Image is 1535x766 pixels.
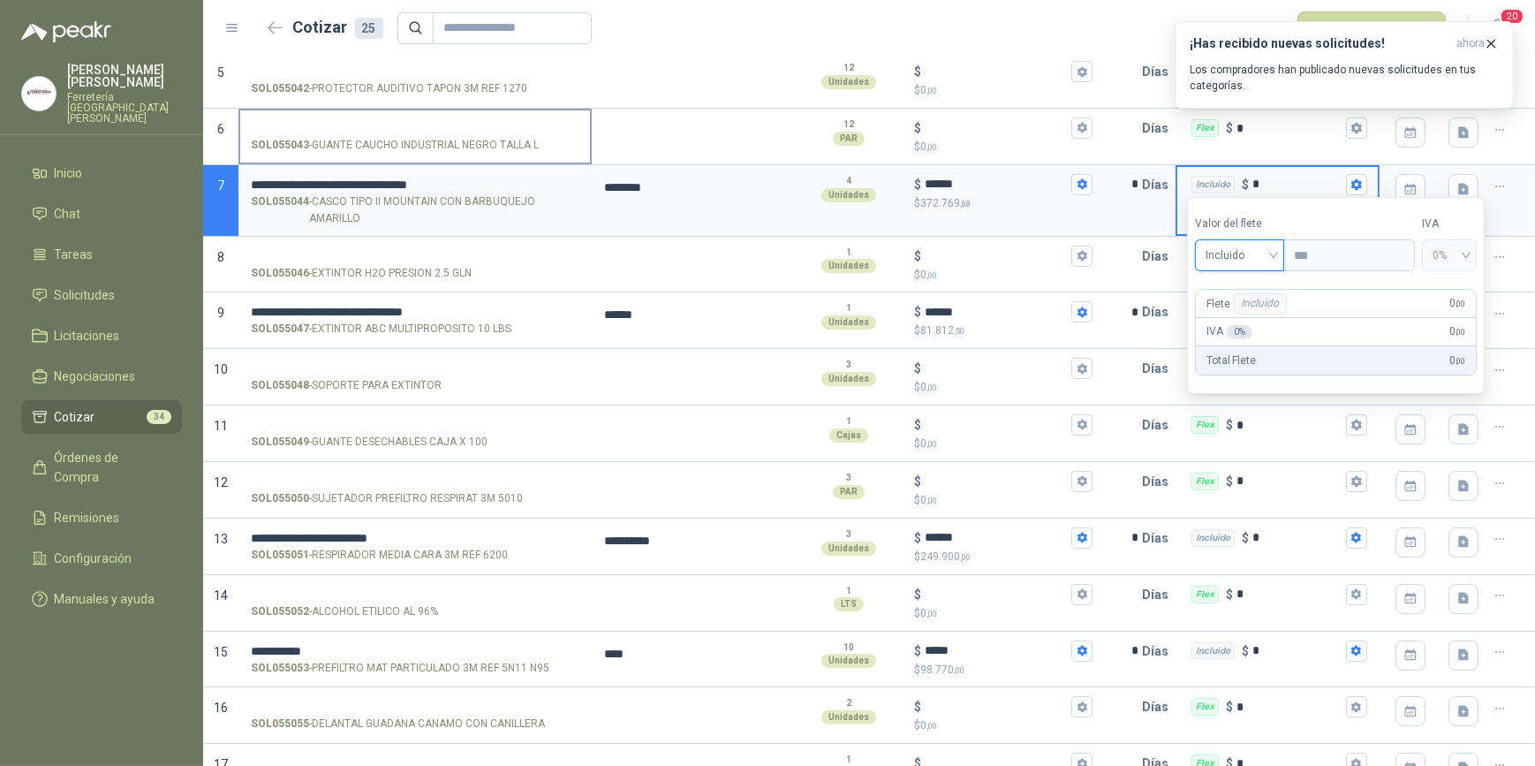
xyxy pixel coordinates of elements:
button: Incluido $ [1346,174,1367,195]
p: $ [914,641,921,661]
span: Configuración [55,549,132,568]
span: 0 [920,494,937,506]
span: ,00 [1456,327,1466,337]
p: $ [1242,528,1249,548]
button: $$372.769,88 [1071,174,1093,195]
span: 0 [920,140,937,153]
button: $$81.812,50 [1071,301,1093,322]
input: SOL055055-DELANTAL GUADANA CANAMO CON CANILLERA [251,701,579,714]
div: Incluido [1234,293,1287,315]
input: $$372.769,88 [925,178,1069,191]
span: 15 [214,645,228,659]
p: Días [1142,407,1176,443]
div: Flex [1191,119,1219,137]
p: 12 [843,118,854,132]
p: 1 [846,301,851,315]
p: $ [914,118,921,138]
button: Publicar cotizaciones [1297,11,1446,45]
p: 3 [846,358,851,372]
div: 0 % [1227,325,1252,339]
p: Días [1142,577,1176,612]
strong: SOL055055 [251,716,309,732]
strong: SOL055042 [251,80,309,97]
div: Unidades [821,654,876,668]
p: $ [914,267,1093,284]
input: SOL055053-PREFILTRO MAT PARTICULADO 3M REF 5N11 N95 [251,645,579,658]
div: Flex [1191,416,1219,434]
p: $ [914,415,921,435]
button: $$98.770,00 [1071,641,1093,662]
p: Ferretería [GEOGRAPHIC_DATA][PERSON_NAME] [67,92,182,124]
span: 10 [214,362,228,376]
p: Días [1142,520,1176,556]
span: ,00 [926,439,937,449]
p: $ [914,662,1093,679]
span: Inicio [55,163,83,183]
div: Unidades [821,542,876,556]
span: 0 [1449,323,1465,340]
span: 0 [920,607,937,619]
div: Unidades [821,710,876,724]
a: Negociaciones [21,360,182,393]
strong: SOL055053 [251,660,309,677]
p: [PERSON_NAME] [PERSON_NAME] [67,64,182,88]
p: 3 [846,527,851,542]
button: $$0,00 [1071,246,1093,267]
p: - CASCO TIPO II MOUNTAIN CON BARBUQUEJO AMARILLO [251,193,579,227]
strong: SOL055052 [251,603,309,620]
p: $ [914,246,921,266]
p: Días [1142,294,1176,330]
span: 0 [1449,295,1465,312]
p: Días [1142,633,1176,669]
div: Incluido [1191,529,1235,547]
input: $$0,00 [925,701,1069,714]
div: PAR [833,485,865,499]
a: Órdenes de Compra [21,441,182,494]
span: 0% [1433,242,1466,269]
p: 12 [843,61,854,75]
span: 9 [217,306,224,320]
span: Licitaciones [55,326,120,345]
div: Flex [1191,586,1219,603]
p: $ [1226,585,1233,604]
p: $ [1242,175,1249,194]
p: IVA [1206,323,1251,340]
span: 34 [147,410,171,424]
input: Incluido $ [1252,178,1342,191]
p: $ [914,717,1093,734]
a: Inicio [21,156,182,190]
strong: SOL055051 [251,547,309,564]
input: $$0,00 [925,362,1069,375]
p: 4 [846,174,851,188]
span: Solicitudes [55,285,116,305]
p: Días [1142,239,1176,274]
span: ahora [1456,36,1485,51]
div: Unidades [821,75,876,89]
p: Días [1142,54,1176,89]
div: Unidades [821,372,876,386]
div: Flex [1191,698,1219,716]
p: - RESPIRADOR MEDIA CARA 3M REF 6200 [251,547,508,564]
input: SOL055043-GUANTE CAUCHO INDUSTRIAL NEGRO TALLA L [251,122,579,135]
button: $$0,00 [1071,696,1093,717]
input: SOL055050-SUJETADOR PREFILTRO RESPIRAT 3M 5010 [251,475,579,489]
p: $ [914,62,921,81]
input: $$81.812,50 [925,306,1069,319]
span: Manuales y ayuda [55,589,155,609]
span: Remisiones [55,508,120,527]
span: 0 [1449,353,1465,369]
div: Unidades [821,315,876,330]
div: 25 [355,18,383,39]
button: $$0,00 [1071,584,1093,605]
span: 6 [217,122,224,136]
div: Unidades [821,259,876,273]
p: Total Flete [1206,353,1255,369]
strong: SOL055044 [251,193,309,227]
strong: SOL055050 [251,490,309,507]
p: - EXTINTOR H2O PRESION 2.5 GLN [251,265,472,282]
span: 13 [214,532,228,546]
p: 1 [846,414,851,429]
input: SOL055052-ALCOHOL ETILICO AL 96% [251,588,579,602]
div: Unidades [821,188,876,202]
span: Órdenes de Compra [55,448,165,487]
